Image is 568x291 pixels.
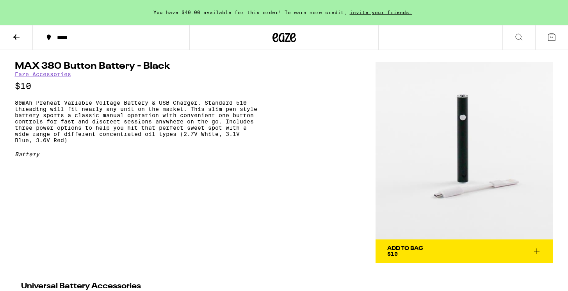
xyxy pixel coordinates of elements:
a: Eaze Accessories [15,71,71,77]
p: $10 [15,81,257,91]
button: Add To Bag$10 [376,239,553,263]
span: invite your friends. [347,10,415,15]
div: Add To Bag [387,246,423,251]
img: Eaze Accessories - MAX 380 Button Battery - Black [376,62,553,239]
span: You have $40.00 available for this order! To earn more credit, [153,10,347,15]
h1: MAX 380 Button Battery - Black [15,62,257,71]
span: $10 [387,251,398,257]
div: Battery [15,151,257,157]
h2: Universal Battery Accessories [21,282,547,290]
p: 80mAh Preheat Variable Voltage Battery & USB Charger. Standard 510 threading will fit nearly any ... [15,100,257,143]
